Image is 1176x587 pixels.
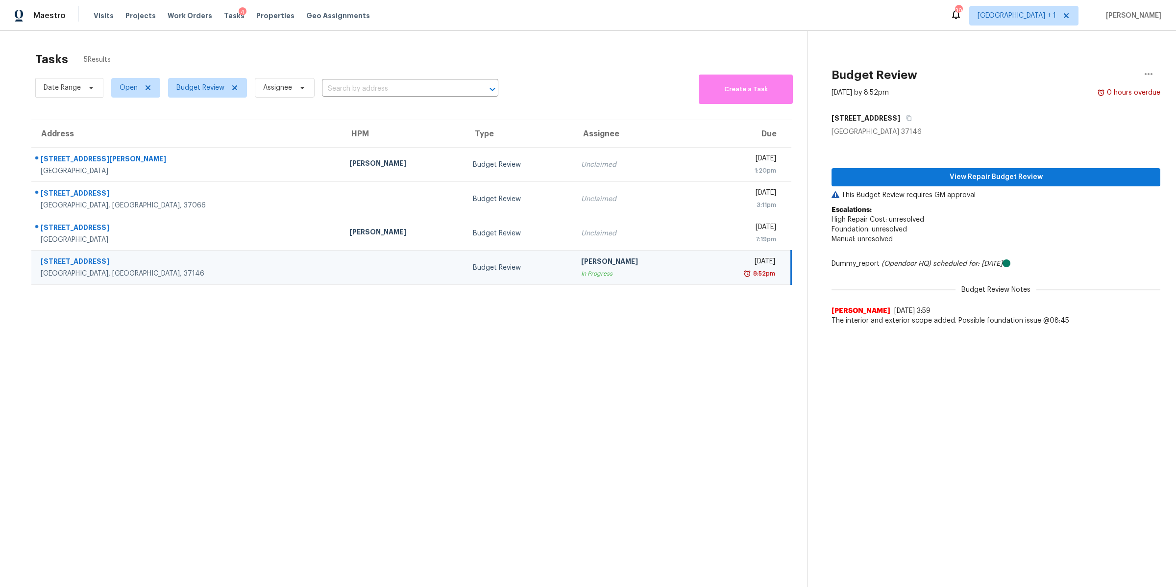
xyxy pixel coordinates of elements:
[832,113,900,123] h5: [STREET_ADDRESS]
[832,168,1160,186] button: View Repair Budget Review
[94,11,114,21] span: Visits
[120,83,138,93] span: Open
[751,269,775,279] div: 8:52pm
[832,190,1160,200] p: This Budget Review requires GM approval
[176,83,224,93] span: Budget Review
[978,11,1056,21] span: [GEOGRAPHIC_DATA] + 1
[832,259,1160,269] div: Dummy_report
[486,82,499,96] button: Open
[168,11,212,21] span: Work Orders
[349,158,457,171] div: [PERSON_NAME]
[581,269,689,279] div: In Progress
[1102,11,1161,21] span: [PERSON_NAME]
[224,12,245,19] span: Tasks
[256,11,294,21] span: Properties
[581,256,689,269] div: [PERSON_NAME]
[41,223,334,235] div: [STREET_ADDRESS]
[832,206,872,213] b: Escalations:
[41,188,334,201] div: [STREET_ADDRESS]
[699,75,793,104] button: Create a Task
[465,120,573,148] th: Type
[882,260,931,267] i: (Opendoor HQ)
[473,229,565,238] div: Budget Review
[955,6,962,16] div: 39
[704,200,776,210] div: 3:11pm
[1105,88,1160,98] div: 0 hours overdue
[473,263,565,273] div: Budget Review
[41,269,334,279] div: [GEOGRAPHIC_DATA], [GEOGRAPHIC_DATA], 37146
[41,154,334,166] div: [STREET_ADDRESS][PERSON_NAME]
[41,235,334,245] div: [GEOGRAPHIC_DATA]
[35,54,68,64] h2: Tasks
[41,201,334,210] div: [GEOGRAPHIC_DATA], [GEOGRAPHIC_DATA], 37066
[696,120,791,148] th: Due
[84,55,111,65] span: 5 Results
[955,285,1036,295] span: Budget Review Notes
[832,88,889,98] div: [DATE] by 8:52pm
[832,216,924,223] span: High Repair Cost: unresolved
[832,70,917,80] h2: Budget Review
[933,260,1003,267] i: scheduled for: [DATE]
[704,188,776,200] div: [DATE]
[832,306,890,316] span: [PERSON_NAME]
[473,194,565,204] div: Budget Review
[832,127,1160,137] div: [GEOGRAPHIC_DATA] 37146
[342,120,465,148] th: HPM
[900,109,913,127] button: Copy Address
[263,83,292,93] span: Assignee
[832,226,907,233] span: Foundation: unresolved
[239,7,246,17] div: 4
[473,160,565,170] div: Budget Review
[573,120,697,148] th: Assignee
[894,307,931,314] span: [DATE] 3:59
[44,83,81,93] span: Date Range
[33,11,66,21] span: Maestro
[581,160,689,170] div: Unclaimed
[839,171,1152,183] span: View Repair Budget Review
[704,256,775,269] div: [DATE]
[349,227,457,239] div: [PERSON_NAME]
[743,269,751,279] img: Overdue Alarm Icon
[832,316,1160,326] span: The interior and exterior scope added. Possible foundation issue @08:45
[41,256,334,269] div: [STREET_ADDRESS]
[704,166,776,176] div: 1:20pm
[125,11,156,21] span: Projects
[832,236,893,243] span: Manual: unresolved
[704,84,788,95] span: Create a Task
[581,229,689,238] div: Unclaimed
[704,222,776,234] div: [DATE]
[581,194,689,204] div: Unclaimed
[41,166,334,176] div: [GEOGRAPHIC_DATA]
[704,153,776,166] div: [DATE]
[31,120,342,148] th: Address
[1097,88,1105,98] img: Overdue Alarm Icon
[704,234,776,244] div: 7:19pm
[306,11,370,21] span: Geo Assignments
[322,81,471,97] input: Search by address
